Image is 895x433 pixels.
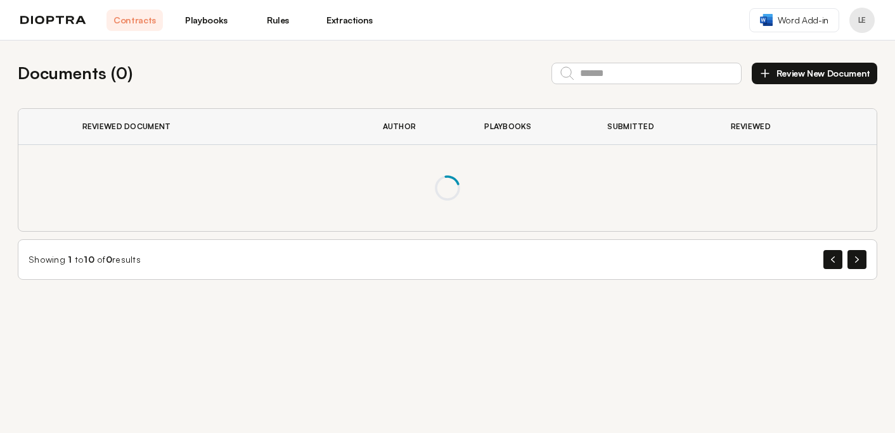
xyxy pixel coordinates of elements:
[84,254,94,265] span: 10
[435,175,460,201] span: Loading
[592,109,715,145] th: Submitted
[178,9,235,31] a: Playbooks
[778,14,828,27] span: Word Add-in
[68,254,72,265] span: 1
[469,109,592,145] th: Playbooks
[749,8,839,32] a: Word Add-in
[250,9,306,31] a: Rules
[716,109,828,145] th: Reviewed
[760,14,773,26] img: word
[106,254,112,265] span: 0
[18,61,132,85] h2: Documents ( 0 )
[823,250,842,269] button: Previous
[752,63,877,84] button: Review New Document
[29,253,141,266] div: Showing to of results
[849,8,875,33] button: Profile menu
[67,109,368,145] th: Reviewed Document
[847,250,866,269] button: Next
[20,16,86,25] img: logo
[368,109,470,145] th: Author
[321,9,378,31] a: Extractions
[106,9,163,31] a: Contracts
